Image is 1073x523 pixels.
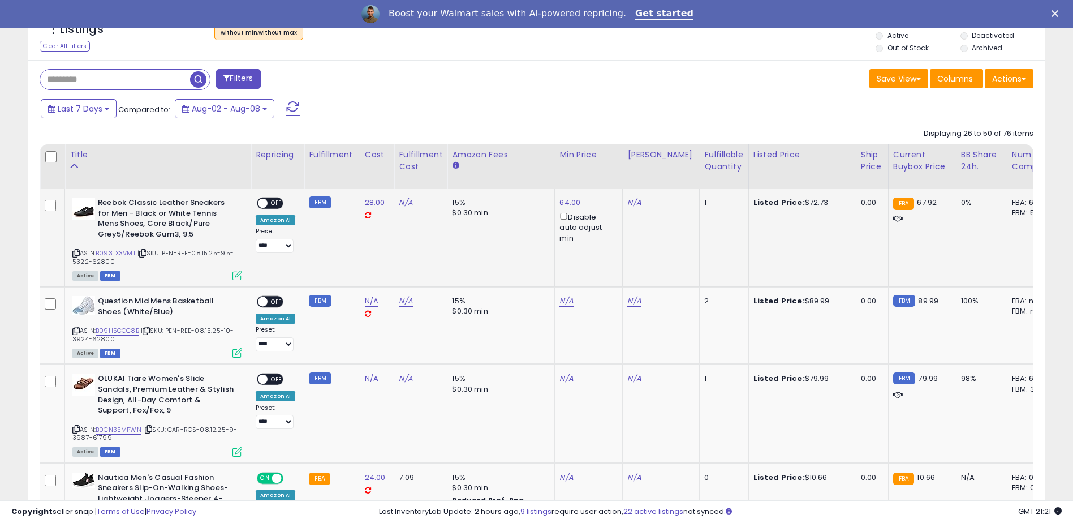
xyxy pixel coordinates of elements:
[98,374,235,418] b: OLUKAI Tiare Women's Slide Sandals, Premium Leather & Stylish Design, All-Day Comfort & Support, ...
[972,31,1014,40] label: Deactivated
[256,391,295,401] div: Amazon AI
[753,374,847,384] div: $79.99
[452,198,546,208] div: 15%
[98,473,235,517] b: Nautica Men's Casual Fashion Sneakers Slip-On-Walking Shoes-Lightweight Joggers-Steeper 4-Black-12
[559,211,614,243] div: Disable auto adjust min
[72,425,237,442] span: | SKU: CAR-ROS-08.12.25-9-3987-61799
[887,31,908,40] label: Active
[100,271,120,281] span: FBM
[753,373,805,384] b: Listed Price:
[1012,208,1049,218] div: FBM: 5
[1012,198,1049,208] div: FBA: 6
[893,198,914,210] small: FBA
[627,149,695,161] div: [PERSON_NAME]
[72,271,98,281] span: All listings currently available for purchase on Amazon
[861,198,880,208] div: 0.00
[41,99,117,118] button: Last 7 Days
[887,43,929,53] label: Out of Stock
[399,473,438,483] div: 7.09
[559,472,573,483] a: N/A
[100,349,120,358] span: FBM
[961,374,998,384] div: 98%
[704,198,739,208] div: 1
[96,248,136,258] a: B093TX3VMT
[627,472,641,483] a: N/A
[96,326,139,336] a: B09H5CGC8B
[72,349,98,358] span: All listings currently available for purchase on Amazon
[268,375,286,384] span: OFF
[97,506,145,517] a: Terms of Use
[309,149,355,161] div: Fulfillment
[917,472,935,483] span: 10.66
[627,197,641,208] a: N/A
[961,473,998,483] div: N/A
[256,404,295,430] div: Preset:
[72,198,95,220] img: 31pqW2Vc1aL._SL40_.jpg
[961,198,998,208] div: 0%
[1052,10,1063,17] div: Close
[627,373,641,384] a: N/A
[623,506,683,517] a: 22 active listings
[861,473,880,483] div: 0.00
[216,69,260,89] button: Filters
[258,473,272,483] span: ON
[704,149,743,173] div: Fulfillable Quantity
[961,149,1002,173] div: BB Share 24h.
[753,197,805,208] b: Listed Price:
[72,447,98,457] span: All listings currently available for purchase on Amazon
[1012,483,1049,493] div: FBM: 0
[399,149,442,173] div: Fulfillment Cost
[861,374,880,384] div: 0.00
[221,20,297,37] span: Without min max :
[256,326,295,351] div: Preset:
[399,295,412,307] a: N/A
[365,472,386,483] a: 24.00
[72,198,242,279] div: ASIN:
[256,314,295,324] div: Amazon AI
[1012,374,1049,384] div: FBA: 6
[221,29,297,37] div: without min,without max
[309,196,331,208] small: FBM
[918,295,938,306] span: 89.99
[893,473,914,485] small: FBA
[98,296,235,320] b: Question Mid Mens Basketball Shoes (White/Blue)
[753,473,847,483] div: $10.66
[72,248,234,265] span: | SKU: PEN-REE-08.15.25-9.5-5322-62800
[753,149,851,161] div: Listed Price
[268,297,286,307] span: OFF
[361,5,380,23] img: Profile image for Adrian
[452,384,546,395] div: $0.30 min
[627,295,641,307] a: N/A
[1012,296,1049,306] div: FBA: n/a
[753,296,847,306] div: $89.99
[256,149,299,161] div: Repricing
[399,197,412,208] a: N/A
[70,149,246,161] div: Title
[192,103,260,114] span: Aug-02 - Aug-08
[924,128,1033,139] div: Displaying 26 to 50 of 76 items
[256,215,295,225] div: Amazon AI
[72,296,95,315] img: 418CmrG+ynL._SL40_.jpg
[961,296,998,306] div: 100%
[72,473,95,488] img: 31z8SWubAvL._SL40_.jpg
[379,507,1062,517] div: Last InventoryLab Update: 2 hours ago, require user action, not synced.
[861,149,884,173] div: Ship Price
[635,8,693,20] a: Get started
[72,296,242,357] div: ASIN:
[452,208,546,218] div: $0.30 min
[704,296,739,306] div: 2
[282,473,300,483] span: OFF
[452,149,550,161] div: Amazon Fees
[389,8,626,19] div: Boost your Walmart sales with AI-powered repricing.
[98,198,235,242] b: Reebok Classic Leather Sneakers for Men - Black or White Tennis Mens Shoes, Core Black/Pure Grey5...
[893,372,915,384] small: FBM
[58,103,102,114] span: Last 7 Days
[11,506,53,517] strong: Copyright
[1018,506,1062,517] span: 2025-08-16 21:21 GMT
[452,306,546,316] div: $0.30 min
[399,373,412,384] a: N/A
[985,69,1033,88] button: Actions
[118,104,170,115] span: Compared to:
[309,372,331,384] small: FBM
[753,472,805,483] b: Listed Price:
